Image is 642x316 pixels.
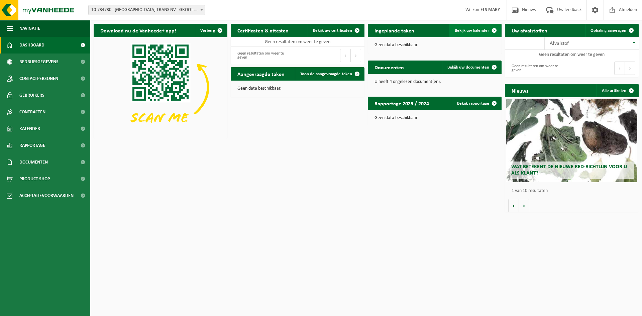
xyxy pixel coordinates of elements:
span: Navigatie [19,20,40,37]
p: Geen data beschikbaar. [374,43,495,47]
button: Next [351,49,361,62]
button: Previous [340,49,351,62]
span: Toon de aangevraagde taken [300,72,352,76]
span: Documenten [19,154,48,171]
span: Kalender [19,120,40,137]
p: Geen data beschikbaar [374,116,495,120]
span: Rapportage [19,137,45,154]
span: 10-734730 - BENELUX TRANS NV - GROOT-BIJGAARDEN [88,5,205,15]
a: Ophaling aanvragen [585,24,638,37]
h2: Documenten [368,61,411,74]
a: Bekijk rapportage [452,97,501,110]
h2: Nieuws [505,84,535,97]
span: Dashboard [19,37,44,54]
h2: Uw afvalstoffen [505,24,554,37]
a: Bekijk uw kalender [449,24,501,37]
p: Geen data beschikbaar. [237,86,358,91]
span: Acceptatievoorwaarden [19,187,74,204]
span: Bedrijfsgegevens [19,54,59,70]
span: 10-734730 - BENELUX TRANS NV - GROOT-BIJGAARDEN [89,5,205,15]
span: Bekijk uw documenten [447,65,489,70]
h2: Download nu de Vanheede+ app! [94,24,183,37]
button: Volgende [519,199,529,212]
td: Geen resultaten om weer te geven [505,50,639,59]
span: Contracten [19,104,45,120]
span: Afvalstof [550,41,569,46]
h2: Certificaten & attesten [231,24,295,37]
h2: Aangevraagde taken [231,67,291,80]
span: Gebruikers [19,87,44,104]
p: U heeft 4 ongelezen document(en). [374,80,495,84]
strong: ELS MARY [480,7,500,12]
span: Wat betekent de nieuwe RED-richtlijn voor u als klant? [511,164,627,176]
span: Bekijk uw kalender [455,28,489,33]
span: Contactpersonen [19,70,58,87]
a: Toon de aangevraagde taken [295,67,364,81]
a: Bekijk uw documenten [442,61,501,74]
button: Vorige [508,199,519,212]
button: Next [625,62,635,75]
a: Alle artikelen [597,84,638,97]
a: Bekijk uw certificaten [308,24,364,37]
span: Bekijk uw certificaten [313,28,352,33]
h2: Rapportage 2025 / 2024 [368,97,436,110]
div: Geen resultaten om weer te geven [234,48,294,63]
h2: Ingeplande taken [368,24,421,37]
span: Product Shop [19,171,50,187]
td: Geen resultaten om weer te geven [231,37,364,46]
button: Verberg [195,24,227,37]
img: Download de VHEPlus App [94,37,227,137]
span: Verberg [200,28,215,33]
button: Previous [614,62,625,75]
p: 1 van 10 resultaten [512,189,635,193]
span: Ophaling aanvragen [591,28,626,33]
a: Wat betekent de nieuwe RED-richtlijn voor u als klant? [506,99,637,182]
div: Geen resultaten om weer te geven [508,61,568,76]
